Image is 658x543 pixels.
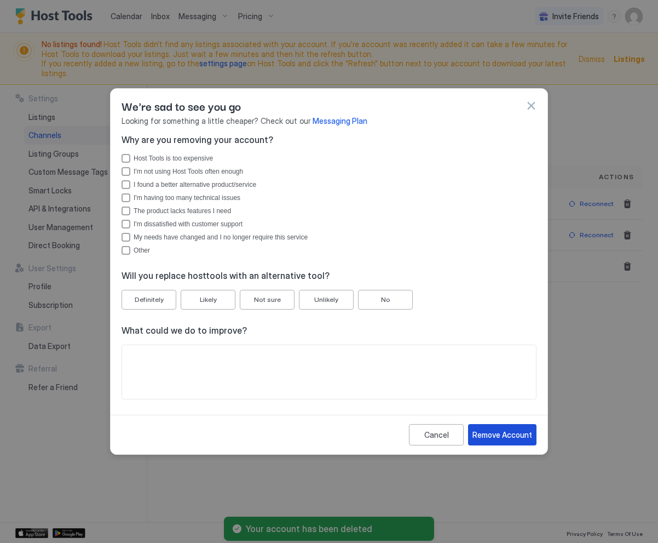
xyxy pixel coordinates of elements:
span: What could we do to improve? [122,325,536,336]
span: Looking for something a little cheaper? Check out our [122,116,536,126]
div: My needs have changed and I no longer require this service [122,233,536,242]
div: Unlikely [314,295,338,305]
div: Likely [200,295,217,305]
div: Remove Account [472,429,532,441]
div: I found a better alternative product/service [122,180,536,189]
span: Will you replace hosttools with an alternative tool? [122,270,536,281]
div: I'm having too many technical issues [122,193,536,202]
div: My needs have changed and I no longer require this service [134,233,536,241]
div: Other [134,247,536,254]
button: Not sure [240,290,295,310]
div: I'm not using Host Tools often enough [122,167,536,176]
div: Other [122,246,536,255]
div: Cancel [424,429,449,441]
div: Host Tools is too expensive [134,155,536,162]
div: I'm having too many technical issues [134,194,536,202]
a: Messaging Plan [313,116,367,125]
div: I found a better alternative product/service [134,181,536,188]
div: I'm dissatisfied with customer support [134,220,536,228]
span: We're sad to see you go [122,98,241,114]
iframe: Intercom live chat [11,506,37,532]
div: Not sure [254,295,281,305]
button: No [358,290,413,310]
span: Why are you removing your account? [122,134,536,145]
button: Definitely [122,290,176,310]
button: Cancel [409,424,464,445]
button: Likely [181,290,235,310]
div: Definitely [135,295,164,305]
div: Host Tools is too expensive [122,154,536,163]
button: Remove Account [468,424,536,445]
div: The product lacks features I need [122,207,536,215]
div: I'm dissatisfied with customer support [122,220,536,228]
div: The product lacks features I need [134,207,536,215]
textarea: Input Field [122,345,536,399]
div: No [381,295,390,305]
button: Unlikely [299,290,354,310]
div: I'm not using Host Tools often enough [134,168,536,175]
